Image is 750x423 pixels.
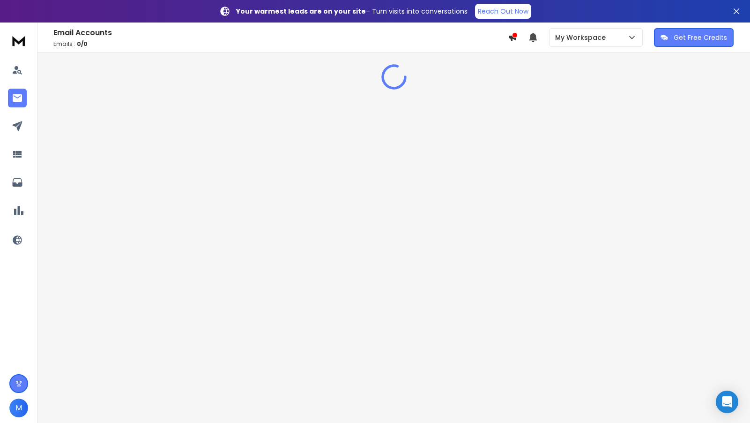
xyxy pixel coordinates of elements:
[674,33,727,42] p: Get Free Credits
[53,27,508,38] h1: Email Accounts
[9,399,28,417] button: M
[555,33,609,42] p: My Workspace
[478,7,528,16] p: Reach Out Now
[236,7,366,16] strong: Your warmest leads are on your site
[654,28,734,47] button: Get Free Credits
[716,391,738,413] div: Open Intercom Messenger
[475,4,531,19] a: Reach Out Now
[236,7,468,16] p: – Turn visits into conversations
[77,40,88,48] span: 0 / 0
[53,40,508,48] p: Emails :
[9,32,28,49] img: logo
